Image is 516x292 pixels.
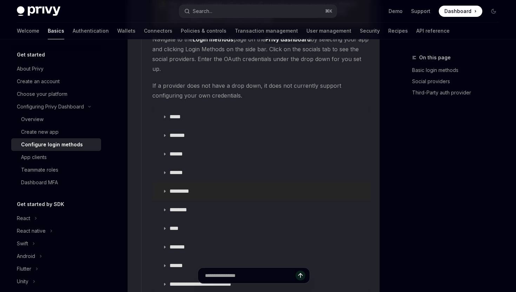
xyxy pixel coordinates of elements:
a: Privy dashboard [265,36,311,43]
div: Create an account [17,77,60,86]
a: API reference [416,22,450,39]
h5: Get started [17,51,45,59]
a: Recipes [388,22,408,39]
span: If a provider does not have a drop down, it does not currently support configuring your own crede... [152,81,371,100]
a: Create an account [11,75,101,88]
a: Support [411,8,430,15]
div: App clients [21,153,47,161]
div: React [17,214,30,223]
a: Create new app [11,126,101,138]
div: Teammate roles [21,166,58,174]
div: Dashboard MFA [21,178,58,187]
div: React native [17,227,46,235]
div: Android [17,252,35,260]
div: Configuring Privy Dashboard [17,102,84,111]
h5: Get started by SDK [17,200,64,208]
div: Overview [21,115,44,124]
a: Third-Party auth provider [412,87,505,98]
button: Send message [296,271,305,280]
a: Teammate roles [11,164,101,176]
span: Dashboard [444,8,471,15]
a: Dashboard MFA [11,176,101,189]
a: User management [306,22,351,39]
img: dark logo [17,6,60,16]
div: Choose your platform [17,90,67,98]
a: Overview [11,113,101,126]
div: Create new app [21,128,59,136]
a: Demo [389,8,403,15]
span: Navigate to the page on the by selecting your app and clicking Login Methods on the side bar. Cli... [152,34,371,74]
div: Configure login methods [21,140,83,149]
span: ⌘ K [325,8,332,14]
a: Connectors [144,22,172,39]
a: Configure login methods [11,138,101,151]
a: Wallets [117,22,135,39]
a: Policies & controls [181,22,226,39]
span: On this page [419,53,451,62]
strong: Login methods [193,36,233,43]
a: Welcome [17,22,39,39]
a: Security [360,22,380,39]
a: Authentication [73,22,109,39]
a: Choose your platform [11,88,101,100]
a: Basics [48,22,64,39]
div: About Privy [17,65,44,73]
div: Unity [17,277,28,286]
div: Flutter [17,265,31,273]
a: About Privy [11,62,101,75]
button: Search...⌘K [179,5,336,18]
button: Toggle dark mode [488,6,499,17]
a: Dashboard [439,6,482,17]
a: Social providers [412,76,505,87]
div: Swift [17,239,28,248]
a: Basic login methods [412,65,505,76]
a: Transaction management [235,22,298,39]
div: Search... [193,7,212,15]
a: App clients [11,151,101,164]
